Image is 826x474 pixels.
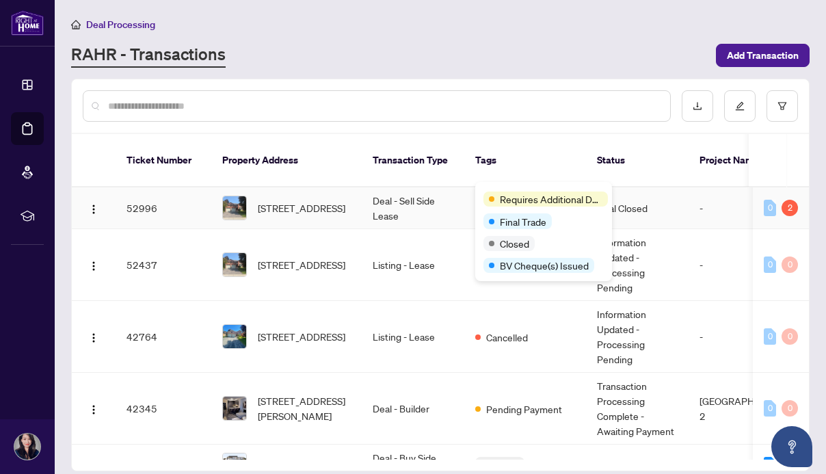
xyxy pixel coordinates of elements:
td: Deal - Sell Side Lease [362,187,464,229]
span: [STREET_ADDRESS] [258,257,345,272]
td: - [689,187,806,229]
th: Tags [464,134,586,187]
button: Add Transaction [716,44,810,67]
span: filter [777,101,787,111]
div: 0 [764,256,776,273]
div: 0 [782,400,798,417]
th: Project Name [689,134,771,187]
div: 0 [764,400,776,417]
td: Information Updated - Processing Pending [586,301,689,373]
span: Add Transaction [727,44,799,66]
img: Logo [88,261,99,272]
span: Requires Additional Docs [500,192,602,207]
span: download [693,101,702,111]
img: thumbnail-img [223,196,246,220]
span: Closed [500,236,529,251]
img: thumbnail-img [223,253,246,276]
div: 0 [782,328,798,345]
button: Logo [83,397,105,419]
td: 52996 [116,187,211,229]
span: [STREET_ADDRESS][PERSON_NAME] [258,393,351,423]
span: 2 Tags [481,457,509,473]
img: Logo [88,404,99,415]
span: Deal Processing [86,18,155,31]
button: filter [767,90,798,122]
div: 0 [782,256,798,273]
span: Cancelled [486,330,528,345]
img: thumbnail-img [223,325,246,348]
div: 0 [764,200,776,216]
div: 0 [764,328,776,345]
img: Logo [88,332,99,343]
span: Pending Payment [486,401,562,417]
td: 42764 [116,301,211,373]
img: logo [11,10,44,36]
td: - [689,229,806,301]
button: Logo [83,326,105,347]
button: Open asap [771,426,812,467]
td: [GEOGRAPHIC_DATA] 2 [689,373,806,445]
div: 2 [782,200,798,216]
div: 1 [764,457,776,473]
td: Deal - Builder [362,373,464,445]
td: Transaction Processing Complete - Awaiting Payment [586,373,689,445]
img: Logo [88,204,99,215]
th: Property Address [211,134,362,187]
img: thumbnail-img [223,397,246,420]
span: [STREET_ADDRESS] [258,329,345,344]
th: Ticket Number [116,134,211,187]
button: Logo [83,254,105,276]
th: Status [586,134,689,187]
button: download [682,90,713,122]
td: 52437 [116,229,211,301]
span: edit [735,101,745,111]
button: edit [724,90,756,122]
span: home [71,20,81,29]
span: BV Cheque(s) Issued [500,258,589,273]
button: Logo [83,197,105,219]
td: Listing - Lease [362,301,464,373]
span: Final Trade [500,214,546,229]
span: [STREET_ADDRESS] [258,458,345,473]
td: - [689,301,806,373]
td: 42345 [116,373,211,445]
img: Profile Icon [14,434,40,460]
td: Information Updated - Processing Pending [586,229,689,301]
td: Deal Closed [586,187,689,229]
span: [STREET_ADDRESS] [258,200,345,215]
a: RAHR - Transactions [71,43,226,68]
td: Listing - Lease [362,229,464,301]
th: Transaction Type [362,134,464,187]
